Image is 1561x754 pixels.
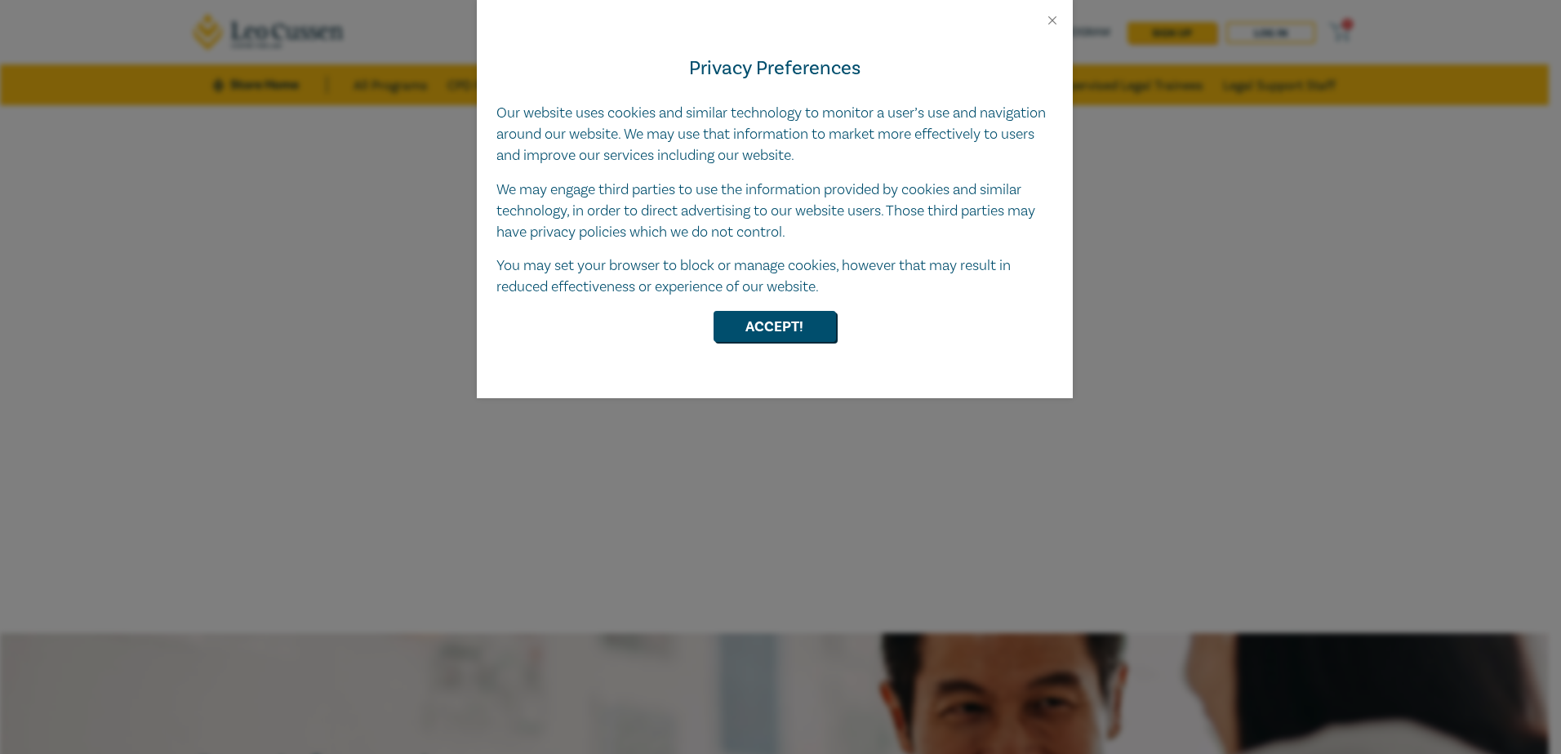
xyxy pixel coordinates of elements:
button: Accept! [714,311,836,342]
button: Close [1045,13,1060,28]
p: Our website uses cookies and similar technology to monitor a user’s use and navigation around our... [496,103,1053,166]
p: You may set your browser to block or manage cookies, however that may result in reduced effective... [496,255,1053,298]
p: We may engage third parties to use the information provided by cookies and similar technology, in... [496,180,1053,243]
h4: Privacy Preferences [496,54,1053,83]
